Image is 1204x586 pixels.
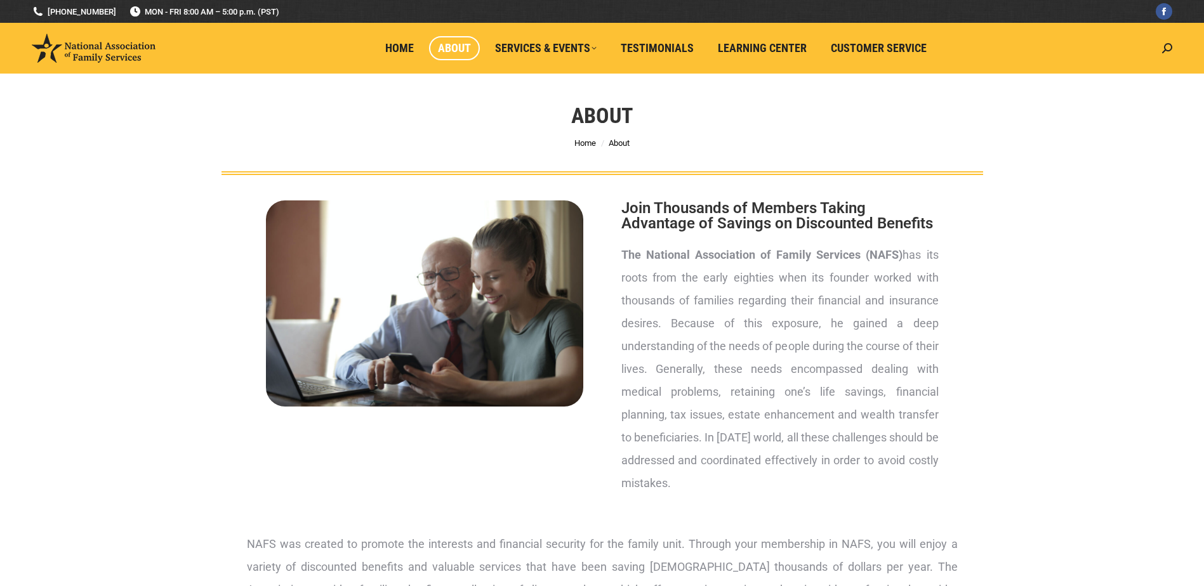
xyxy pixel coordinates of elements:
span: Services & Events [495,41,597,55]
img: National Association of Family Services [32,34,155,63]
h2: Join Thousands of Members Taking Advantage of Savings on Discounted Benefits [621,200,939,231]
a: Home [574,138,596,148]
span: About [438,41,471,55]
span: Testimonials [621,41,694,55]
span: Learning Center [718,41,807,55]
span: Home [385,41,414,55]
span: Customer Service [831,41,927,55]
h1: About [571,101,633,129]
img: About National Association of Family Services [266,200,583,407]
a: Home [376,36,423,60]
span: About [609,138,630,148]
a: Customer Service [822,36,936,60]
a: Learning Center [709,36,816,60]
a: Facebook page opens in new window [1156,3,1172,20]
a: [PHONE_NUMBER] [32,6,116,18]
strong: The National Association of Family Services (NAFS) [621,248,903,261]
a: Testimonials [612,36,703,60]
a: About [429,36,480,60]
span: MON - FRI 8:00 AM – 5:00 p.m. (PST) [129,6,279,18]
p: has its roots from the early eighties when its founder worked with thousands of families regardin... [621,244,939,495]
